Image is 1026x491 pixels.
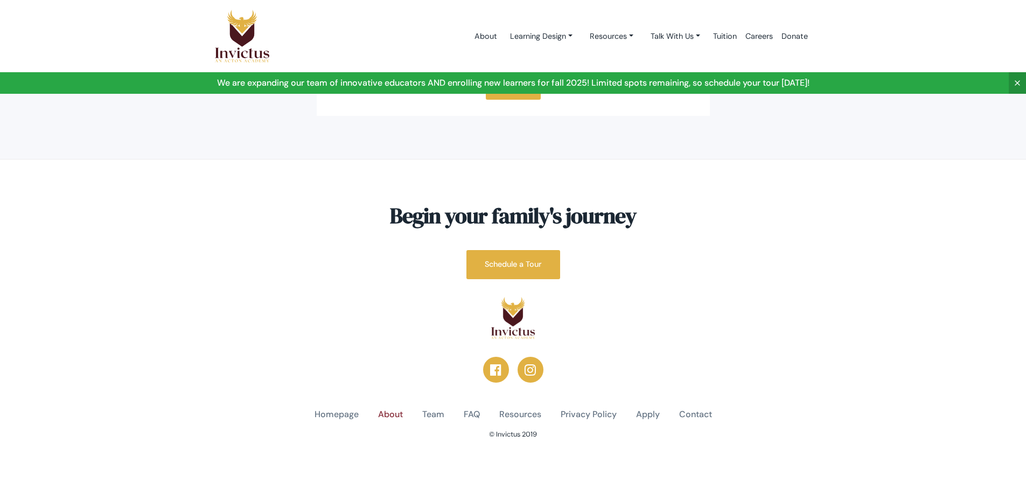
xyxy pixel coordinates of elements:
h3: Begin your family's journey [214,203,812,229]
a: Schedule a Tour [466,250,560,279]
a: Contact [679,409,712,421]
a: Privacy Policy [561,409,617,421]
img: logo.png [491,296,535,340]
a: Resources [581,26,642,46]
a: FAQ [464,409,480,421]
a: Careers [741,13,777,59]
a: Homepage [315,409,359,421]
a: Apply [636,409,660,421]
p: © Invictus 2019 [214,430,812,439]
a: Team [422,409,444,421]
img: Logo [214,9,270,63]
a: Resources [499,409,541,421]
a: About [470,13,501,59]
a: Donate [777,13,812,59]
a: Learning Design [501,26,581,46]
a: Tuition [709,13,741,59]
a: Talk With Us [642,26,709,46]
a: About [378,409,403,421]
